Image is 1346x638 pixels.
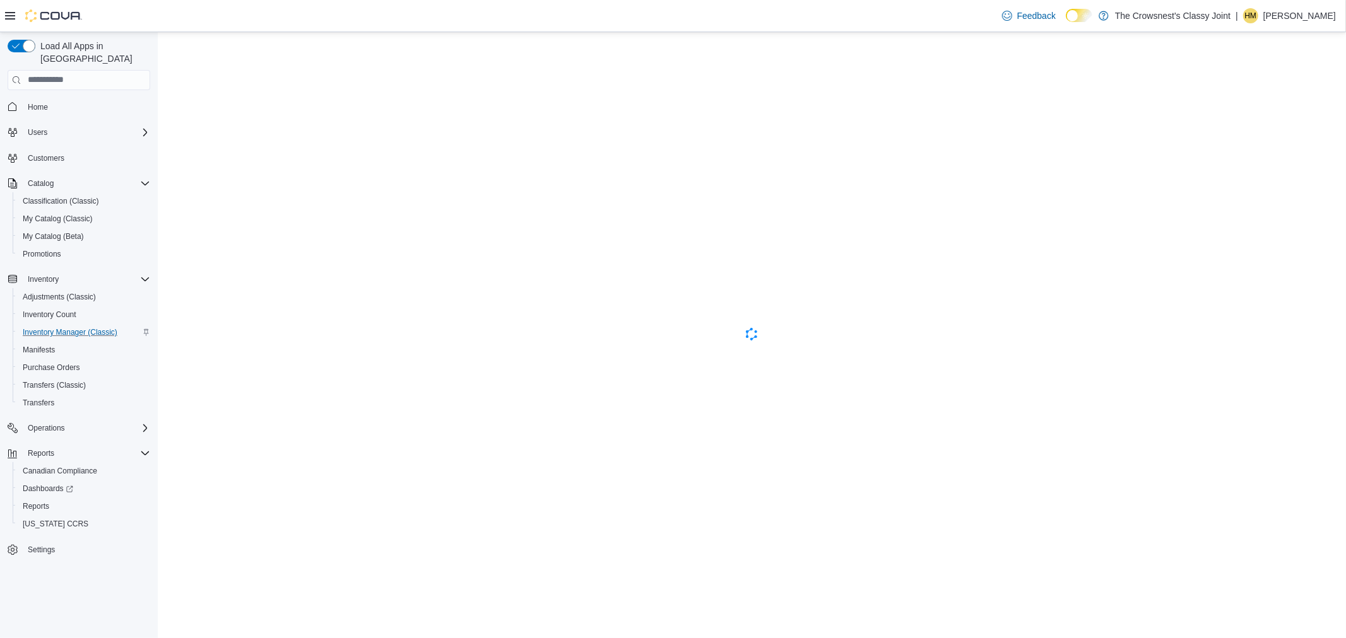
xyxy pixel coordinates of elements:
[3,149,155,167] button: Customers
[23,420,150,436] span: Operations
[18,360,85,375] a: Purchase Orders
[13,497,155,515] button: Reports
[1245,8,1257,23] span: HM
[13,359,155,376] button: Purchase Orders
[13,394,155,412] button: Transfers
[18,194,150,209] span: Classification (Classic)
[23,272,64,287] button: Inventory
[13,323,155,341] button: Inventory Manager (Classic)
[23,272,150,287] span: Inventory
[13,306,155,323] button: Inventory Count
[28,274,59,284] span: Inventory
[1243,8,1258,23] div: Holly McQuarrie
[23,125,150,140] span: Users
[23,380,86,390] span: Transfers (Classic)
[23,176,59,191] button: Catalog
[18,481,78,496] a: Dashboards
[23,542,150,557] span: Settings
[23,292,96,302] span: Adjustments (Classic)
[1236,8,1238,23] p: |
[13,245,155,263] button: Promotions
[13,288,155,306] button: Adjustments (Classic)
[23,249,61,259] span: Promotions
[23,150,150,166] span: Customers
[3,540,155,559] button: Settings
[13,341,155,359] button: Manifests
[23,362,80,373] span: Purchase Orders
[18,211,98,226] a: My Catalog (Classic)
[28,102,48,112] span: Home
[18,325,122,340] a: Inventory Manager (Classic)
[23,176,150,191] span: Catalog
[13,480,155,497] a: Dashboards
[28,545,55,555] span: Settings
[28,153,64,163] span: Customers
[25,9,82,22] img: Cova
[28,178,54,188] span: Catalog
[18,516,93,531] a: [US_STATE] CCRS
[18,307,81,322] a: Inventory Count
[28,423,65,433] span: Operations
[23,151,69,166] a: Customers
[23,100,53,115] a: Home
[18,481,150,496] span: Dashboards
[3,175,155,192] button: Catalog
[18,378,91,393] a: Transfers (Classic)
[35,40,150,65] span: Load All Apps in [GEOGRAPHIC_DATA]
[3,270,155,288] button: Inventory
[8,93,150,592] nav: Complex example
[18,307,150,322] span: Inventory Count
[23,196,99,206] span: Classification (Classic)
[23,501,49,511] span: Reports
[13,192,155,210] button: Classification (Classic)
[18,360,150,375] span: Purchase Orders
[18,289,101,304] a: Adjustments (Classic)
[23,345,55,355] span: Manifests
[18,325,150,340] span: Inventory Manager (Classic)
[18,499,54,514] a: Reports
[23,484,73,494] span: Dashboards
[18,342,60,357] a: Manifests
[3,419,155,437] button: Operations
[18,211,150,226] span: My Catalog (Classic)
[997,3,1061,28] a: Feedback
[18,395,150,410] span: Transfers
[1115,8,1231,23] p: The Crowsnest's Classy Joint
[18,229,150,244] span: My Catalog (Beta)
[23,310,76,320] span: Inventory Count
[18,229,89,244] a: My Catalog (Beta)
[23,327,117,337] span: Inventory Manager (Classic)
[23,125,52,140] button: Users
[1017,9,1056,22] span: Feedback
[23,231,84,241] span: My Catalog (Beta)
[13,210,155,228] button: My Catalog (Classic)
[23,398,54,408] span: Transfers
[23,214,93,224] span: My Catalog (Classic)
[23,99,150,115] span: Home
[28,448,54,458] span: Reports
[18,463,102,478] a: Canadian Compliance
[3,124,155,141] button: Users
[13,515,155,533] button: [US_STATE] CCRS
[23,466,97,476] span: Canadian Compliance
[23,420,70,436] button: Operations
[3,444,155,462] button: Reports
[23,446,59,461] button: Reports
[18,499,150,514] span: Reports
[18,463,150,478] span: Canadian Compliance
[18,246,150,262] span: Promotions
[13,462,155,480] button: Canadian Compliance
[18,378,150,393] span: Transfers (Classic)
[1066,9,1092,22] input: Dark Mode
[1263,8,1336,23] p: [PERSON_NAME]
[18,395,59,410] a: Transfers
[18,246,66,262] a: Promotions
[23,519,88,529] span: [US_STATE] CCRS
[18,516,150,531] span: Washington CCRS
[18,194,104,209] a: Classification (Classic)
[18,289,150,304] span: Adjustments (Classic)
[3,98,155,116] button: Home
[13,228,155,245] button: My Catalog (Beta)
[23,446,150,461] span: Reports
